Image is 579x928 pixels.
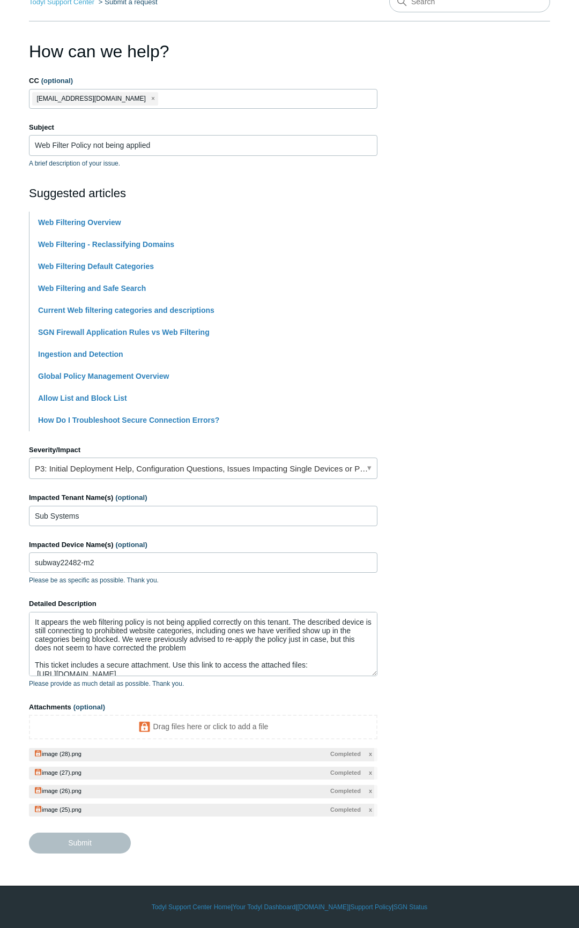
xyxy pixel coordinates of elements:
[369,805,372,814] span: x
[394,902,427,912] a: SGN Status
[369,787,372,796] span: x
[29,122,377,133] label: Subject
[29,575,377,585] p: Please be as specific as possible. Thank you.
[297,902,348,912] a: [DOMAIN_NAME]
[29,833,131,853] input: Submit
[151,93,155,105] span: close
[29,540,377,550] label: Impacted Device Name(s)
[369,768,372,777] span: x
[330,768,361,777] span: Completed
[29,39,377,64] h1: How can we help?
[351,902,392,912] a: Support Policy
[116,541,147,549] span: (optional)
[38,416,219,424] a: How Do I Troubleshoot Secure Connection Errors?
[233,902,295,912] a: Your Todyl Dashboard
[29,598,377,609] label: Detailed Description
[38,240,174,249] a: Web Filtering - Reclassifying Domains
[330,787,361,796] span: Completed
[38,350,123,358] a: Ingestion and Detection
[29,702,377,713] label: Attachments
[29,76,377,86] label: CC
[38,394,127,402] a: Allow List and Block List
[41,77,73,85] span: (optional)
[29,679,377,688] p: Please provide as much detail as possible. Thank you.
[38,262,154,271] a: Web Filtering Default Categories
[29,445,377,455] label: Severity/Impact
[330,805,361,814] span: Completed
[38,284,146,293] a: Web Filtering and Safe Search
[38,328,210,336] a: SGN Firewall Application Rules vs Web Filtering
[330,750,361,759] span: Completed
[29,492,377,503] label: Impacted Tenant Name(s)
[29,184,377,202] h2: Suggested articles
[29,159,377,168] p: A brief description of your issue.
[115,493,147,502] span: (optional)
[29,458,377,479] a: P3: Initial Deployment Help, Configuration Questions, Issues Impacting Single Devices or Past Out...
[73,703,105,711] span: (optional)
[38,218,121,227] a: Web Filtering Overview
[369,750,372,759] span: x
[38,372,169,380] a: Global Policy Management Overview
[38,306,214,315] a: Current Web filtering categories and descriptions
[37,93,146,105] span: [EMAIL_ADDRESS][DOMAIN_NAME]
[152,902,231,912] a: Todyl Support Center Home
